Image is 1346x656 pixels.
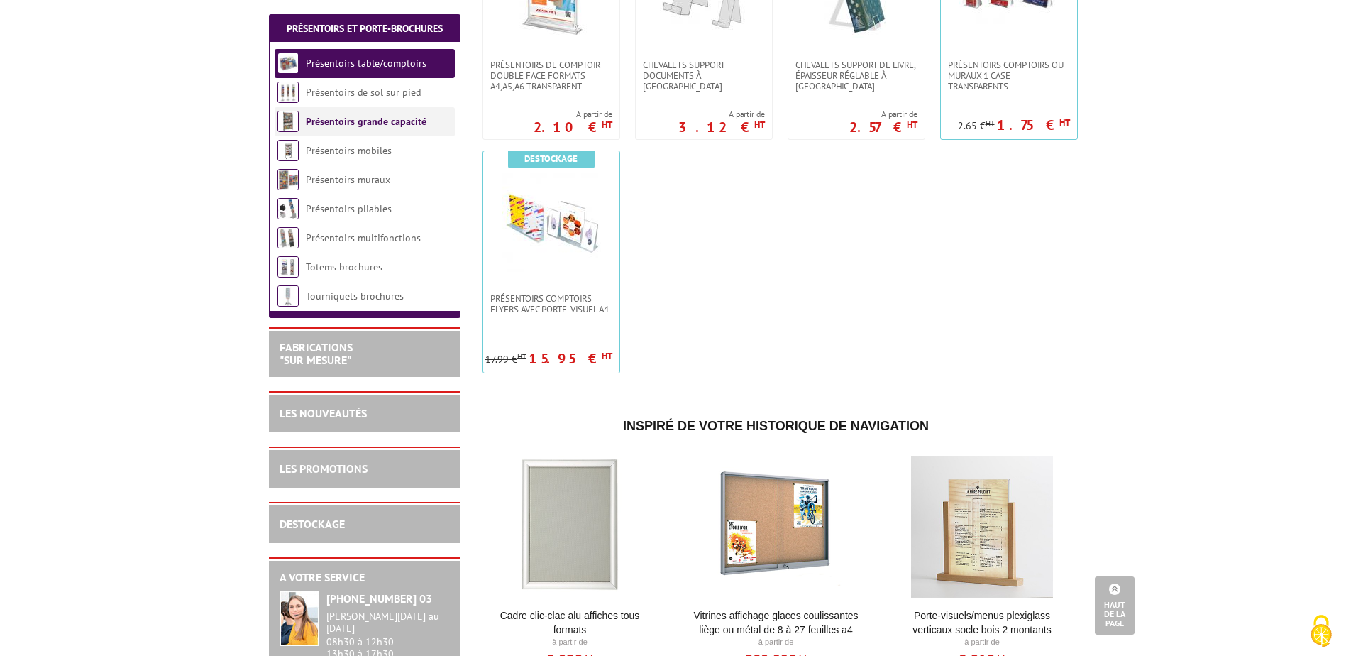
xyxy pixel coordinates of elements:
a: Présentoirs pliables [306,202,392,215]
button: Cookies (fenêtre modale) [1296,608,1346,656]
span: Présentoirs comptoirs flyers avec Porte-Visuel A4 [490,293,612,315]
p: 2.10 € [534,123,612,131]
img: widget-service.jpg [280,591,319,646]
span: Inspiré de votre historique de navigation [623,419,929,433]
a: CHEVALETS SUPPORT DE LIVRE, ÉPAISSEUR RÉGLABLE À [GEOGRAPHIC_DATA] [788,60,925,92]
span: CHEVALETS SUPPORT DE LIVRE, ÉPAISSEUR RÉGLABLE À [GEOGRAPHIC_DATA] [795,60,917,92]
img: Présentoirs de sol sur pied [277,82,299,103]
a: Présentoirs mobiles [306,144,392,157]
a: Porte-Visuels/Menus Plexiglass Verticaux Socle Bois 2 Montants [895,608,1070,637]
span: A partir de [534,109,612,120]
span: Présentoirs comptoirs ou muraux 1 case Transparents [948,60,1070,92]
a: FABRICATIONS"Sur Mesure" [280,340,353,367]
a: DESTOCKAGE [280,517,345,531]
p: 1.75 € [997,121,1070,129]
a: Tourniquets brochures [306,290,404,302]
img: Cookies (fenêtre modale) [1303,613,1339,649]
a: Présentoirs grande capacité [306,115,426,128]
sup: HT [1059,116,1070,129]
p: À partir de [688,637,864,648]
a: LES NOUVEAUTÉS [280,406,367,420]
a: Présentoirs de sol sur pied [306,86,421,99]
img: Présentoirs comptoirs flyers avec Porte-Visuel A4 [502,173,601,272]
p: 15.95 € [529,354,612,363]
a: PRÉSENTOIRS DE COMPTOIR DOUBLE FACE FORMATS A4,A5,A6 TRANSPARENT [483,60,619,92]
a: Présentoirs muraux [306,173,390,186]
a: CHEVALETS SUPPORT DOCUMENTS À [GEOGRAPHIC_DATA] [636,60,772,92]
a: Totems brochures [306,261,382,273]
a: Présentoirs comptoirs ou muraux 1 case Transparents [941,60,1077,92]
b: Destockage [524,153,578,165]
p: 2.65 € [958,121,995,131]
img: Tourniquets brochures [277,285,299,307]
sup: HT [907,119,917,131]
a: Présentoirs comptoirs flyers avec Porte-Visuel A4 [483,293,619,315]
p: 3.12 € [678,123,765,131]
img: Totems brochures [277,256,299,278]
sup: HT [602,119,612,131]
p: À partir de [895,637,1070,648]
sup: HT [986,118,995,128]
div: [PERSON_NAME][DATE] au [DATE] [326,611,450,635]
span: CHEVALETS SUPPORT DOCUMENTS À [GEOGRAPHIC_DATA] [643,60,765,92]
a: LES PROMOTIONS [280,461,368,476]
strong: [PHONE_NUMBER] 03 [326,591,432,606]
sup: HT [517,351,526,361]
p: 2.57 € [849,123,917,131]
sup: HT [754,119,765,131]
span: A partir de [678,109,765,120]
span: PRÉSENTOIRS DE COMPTOIR DOUBLE FACE FORMATS A4,A5,A6 TRANSPARENT [490,60,612,92]
img: Présentoirs mobiles [277,140,299,161]
img: Présentoirs table/comptoirs [277,53,299,74]
span: A partir de [849,109,917,120]
p: 17.99 € [485,354,526,365]
h2: A votre service [280,572,450,584]
a: Présentoirs et Porte-brochures [287,22,443,35]
img: Présentoirs multifonctions [277,227,299,248]
a: Haut de la page [1095,576,1135,635]
a: Présentoirs multifonctions [306,231,421,244]
a: Cadre Clic-Clac Alu affiches tous formats [482,608,658,637]
img: Présentoirs pliables [277,198,299,219]
img: Présentoirs grande capacité [277,111,299,132]
a: Présentoirs table/comptoirs [306,57,426,70]
p: À partir de [482,637,658,648]
img: Présentoirs muraux [277,169,299,190]
sup: HT [602,350,612,362]
a: Vitrines affichage glaces coulissantes liège ou métal de 8 à 27 feuilles A4 [688,608,864,637]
